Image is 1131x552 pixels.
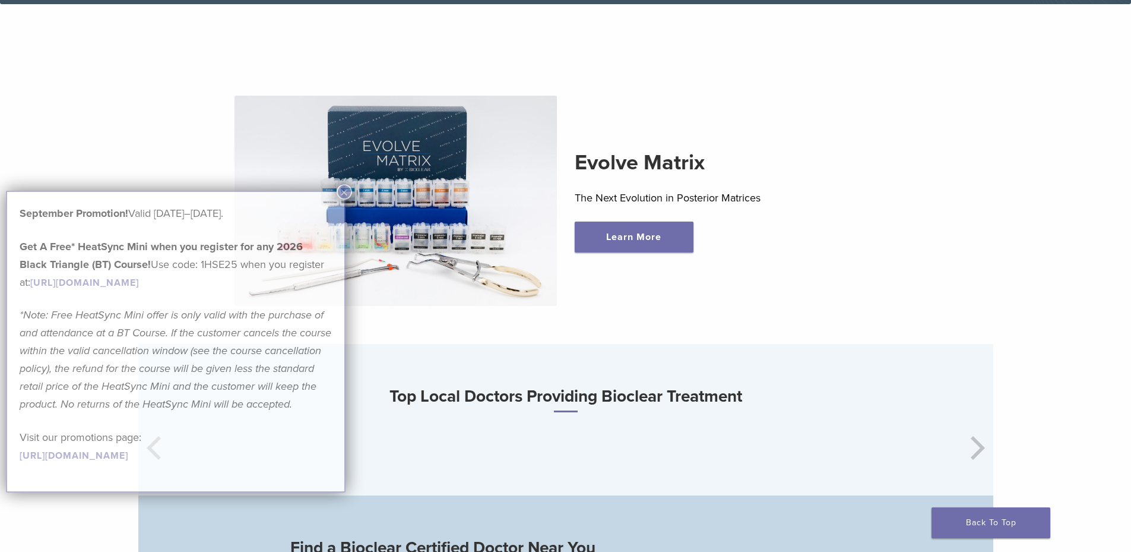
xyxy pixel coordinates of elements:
p: Use code: 1HSE25 when you register at: [20,238,332,291]
a: Learn More [575,222,693,253]
button: Close [337,184,352,200]
b: September Promotion! [20,207,128,220]
p: Visit our promotions page: [20,428,332,464]
img: Evolve Matrix [235,96,557,306]
h2: Evolve Matrix [575,149,897,177]
a: Back To Top [932,507,1050,538]
strong: Get A Free* HeatSync Mini when you register for any 2026 Black Triangle (BT) Course! [20,240,303,271]
p: The Next Evolution in Posterior Matrices [575,189,897,207]
p: Valid [DATE]–[DATE]. [20,204,332,222]
em: *Note: Free HeatSync Mini offer is only valid with the purchase of and attendance at a BT Course.... [20,308,331,411]
a: [URL][DOMAIN_NAME] [20,450,128,462]
a: [URL][DOMAIN_NAME] [30,277,139,289]
h3: Top Local Doctors Providing Bioclear Treatment [138,382,993,412]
